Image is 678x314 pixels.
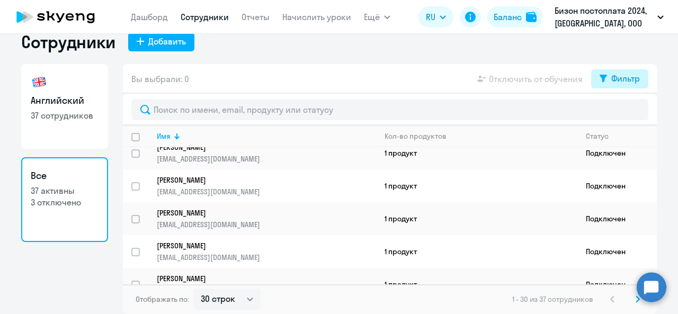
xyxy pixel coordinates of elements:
[128,32,194,51] button: Добавить
[487,6,543,28] button: Балансbalance
[181,12,229,22] a: Сотрудники
[131,73,189,85] span: Вы выбрали: 0
[157,154,376,164] p: [EMAIL_ADDRESS][DOMAIN_NAME]
[157,175,361,185] p: [PERSON_NAME]
[157,274,361,283] p: [PERSON_NAME]
[494,11,522,23] div: Баланс
[21,64,108,149] a: Английский37 сотрудников
[549,4,669,30] button: Бизон постоплата 2024, [GEOGRAPHIC_DATA], ООО
[157,208,361,218] p: [PERSON_NAME]
[157,253,376,262] p: [EMAIL_ADDRESS][DOMAIN_NAME]
[31,110,99,121] p: 37 сотрудников
[157,274,376,295] a: [PERSON_NAME][EMAIL_ADDRESS][DOMAIN_NAME]
[577,169,657,202] td: Подключен
[577,268,657,301] td: Подключен
[376,169,577,202] td: 1 продукт
[157,131,171,141] div: Имя
[577,202,657,235] td: Подключен
[418,6,453,28] button: RU
[586,131,656,141] div: Статус
[157,187,376,196] p: [EMAIL_ADDRESS][DOMAIN_NAME]
[364,11,380,23] span: Ещё
[591,69,648,88] button: Фильтр
[586,131,609,141] div: Статус
[31,169,99,183] h3: Все
[555,4,653,30] p: Бизон постоплата 2024, [GEOGRAPHIC_DATA], ООО
[426,11,435,23] span: RU
[376,202,577,235] td: 1 продукт
[157,131,376,141] div: Имя
[242,12,270,22] a: Отчеты
[385,131,577,141] div: Кол-во продуктов
[577,235,657,268] td: Подключен
[526,12,537,22] img: balance
[157,142,361,152] p: [PERSON_NAME]
[157,241,361,250] p: [PERSON_NAME]
[376,235,577,268] td: 1 продукт
[512,294,593,304] span: 1 - 30 из 37 сотрудников
[21,157,108,242] a: Все37 активны3 отключено
[364,6,390,28] button: Ещё
[31,74,48,91] img: english
[385,131,447,141] div: Кол-во продуктов
[136,294,189,304] span: Отображать по:
[131,12,168,22] a: Дашборд
[157,208,376,229] a: [PERSON_NAME][EMAIL_ADDRESS][DOMAIN_NAME]
[611,72,640,85] div: Фильтр
[577,137,657,169] td: Подключен
[31,185,99,196] p: 37 активны
[31,94,99,107] h3: Английский
[282,12,351,22] a: Начислить уроки
[157,142,376,164] a: [PERSON_NAME][EMAIL_ADDRESS][DOMAIN_NAME]
[376,268,577,301] td: 1 продукт
[157,241,376,262] a: [PERSON_NAME][EMAIL_ADDRESS][DOMAIN_NAME]
[376,137,577,169] td: 1 продукт
[21,31,115,52] h1: Сотрудники
[31,196,99,208] p: 3 отключено
[157,220,376,229] p: [EMAIL_ADDRESS][DOMAIN_NAME]
[148,35,186,48] div: Добавить
[131,99,648,120] input: Поиск по имени, email, продукту или статусу
[157,175,376,196] a: [PERSON_NAME][EMAIL_ADDRESS][DOMAIN_NAME]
